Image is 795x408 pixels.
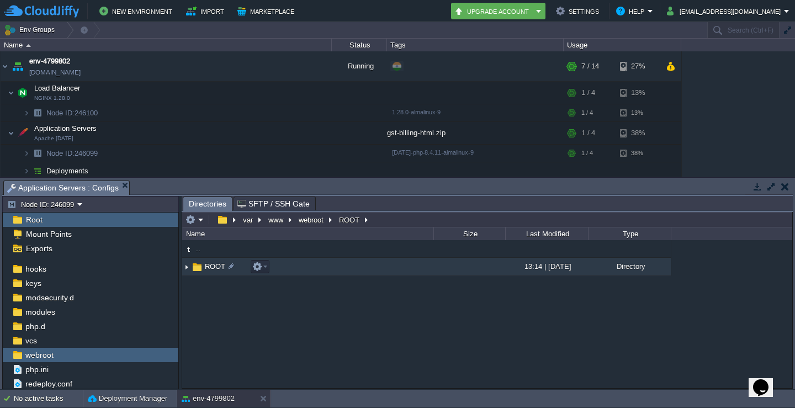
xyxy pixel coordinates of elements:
[1,51,9,81] img: AMDAwAAAACH5BAEAAAAALAAAAAABAAEAAAICRAEAOw==
[23,321,47,331] a: php.d
[15,82,30,104] img: AMDAwAAAACH5BAEAAAAALAAAAAABAAEAAAICRAEAOw==
[203,262,227,271] span: ROOT
[23,264,48,274] a: hooks
[454,4,533,18] button: Upgrade Account
[620,51,656,81] div: 27%
[194,244,202,253] a: ..
[297,215,326,225] button: webroot
[191,261,203,273] img: AMDAwAAAACH5BAEAAAAALAAAAAABAAEAAAICRAEAOw==
[581,104,593,121] div: 1 / 4
[620,104,656,121] div: 13%
[556,4,602,18] button: Settings
[332,51,387,81] div: Running
[620,122,656,144] div: 38%
[392,149,474,156] span: [DATE]-php-8.4.11-almalinux-9
[23,350,55,360] a: webroot
[29,56,70,67] a: env-4799802
[620,145,656,162] div: 38%
[332,39,386,51] div: Status
[33,124,98,133] a: Application ServersApache [DATE]
[23,336,39,346] a: vcs
[23,307,57,317] a: modules
[33,84,82,92] a: Load BalancerNGINX 1.28.0
[186,4,227,18] button: Import
[564,39,681,51] div: Usage
[4,22,59,38] button: Env Groups
[237,4,298,18] button: Marketplace
[34,135,73,142] span: Apache [DATE]
[7,199,77,209] button: Node ID: 246099
[24,229,73,239] a: Mount Points
[23,104,30,121] img: AMDAwAAAACH5BAEAAAAALAAAAAABAAEAAAICRAEAOw==
[30,162,45,179] img: AMDAwAAAACH5BAEAAAAALAAAAAABAAEAAAICRAEAOw==
[23,293,76,303] a: modsecurity.d
[506,227,588,240] div: Last Modified
[23,162,30,179] img: AMDAwAAAACH5BAEAAAAALAAAAAABAAEAAAICRAEAOw==
[34,95,70,102] span: NGINX 1.28.0
[99,4,176,18] button: New Environment
[8,82,14,104] img: AMDAwAAAACH5BAEAAAAALAAAAAABAAEAAAICRAEAOw==
[10,51,25,81] img: AMDAwAAAACH5BAEAAAAALAAAAAABAAEAAAICRAEAOw==
[581,122,595,144] div: 1 / 4
[8,122,14,144] img: AMDAwAAAACH5BAEAAAAALAAAAAABAAEAAAICRAEAOw==
[237,197,310,210] span: SFTP / SSH Gate
[45,108,99,118] span: 246100
[26,44,31,47] img: AMDAwAAAACH5BAEAAAAALAAAAAABAAEAAAICRAEAOw==
[182,243,194,256] img: AMDAwAAAACH5BAEAAAAALAAAAAABAAEAAAICRAEAOw==
[23,379,74,389] a: redeploy.conf
[15,122,30,144] img: AMDAwAAAACH5BAEAAAAALAAAAAABAAEAAAICRAEAOw==
[30,145,45,162] img: AMDAwAAAACH5BAEAAAAALAAAAAABAAEAAAICRAEAOw==
[182,212,792,227] input: Click to enter the path
[589,227,671,240] div: Type
[29,67,81,78] a: [DOMAIN_NAME]
[241,215,256,225] button: var
[1,39,331,51] div: Name
[581,145,593,162] div: 1 / 4
[267,215,286,225] button: www
[388,39,563,51] div: Tags
[14,390,83,407] div: No active tasks
[189,197,226,211] span: Directories
[46,109,75,117] span: Node ID:
[616,4,648,18] button: Help
[581,51,599,81] div: 7 / 14
[387,122,564,144] div: gst-billing-html.zip
[45,166,90,176] a: Deployments
[4,4,79,18] img: CloudJiffy
[45,149,99,158] span: 246099
[45,149,99,158] a: Node ID:246099
[88,393,167,404] button: Deployment Manager
[46,149,75,157] span: Node ID:
[505,258,588,275] div: 13:14 | [DATE]
[23,145,30,162] img: AMDAwAAAACH5BAEAAAAALAAAAAABAAEAAAICRAEAOw==
[667,4,784,18] button: [EMAIL_ADDRESS][DOMAIN_NAME]
[24,215,44,225] a: Root
[581,82,595,104] div: 1 / 4
[183,227,433,240] div: Name
[33,83,82,93] span: Load Balancer
[33,124,98,133] span: Application Servers
[23,278,43,288] a: keys
[7,181,119,195] span: Application Servers : Configs
[23,364,50,374] span: php.ini
[588,258,671,275] div: Directory
[30,104,45,121] img: AMDAwAAAACH5BAEAAAAALAAAAAABAAEAAAICRAEAOw==
[24,243,54,253] a: Exports
[434,227,505,240] div: Size
[182,393,235,404] button: env-4799802
[620,82,656,104] div: 13%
